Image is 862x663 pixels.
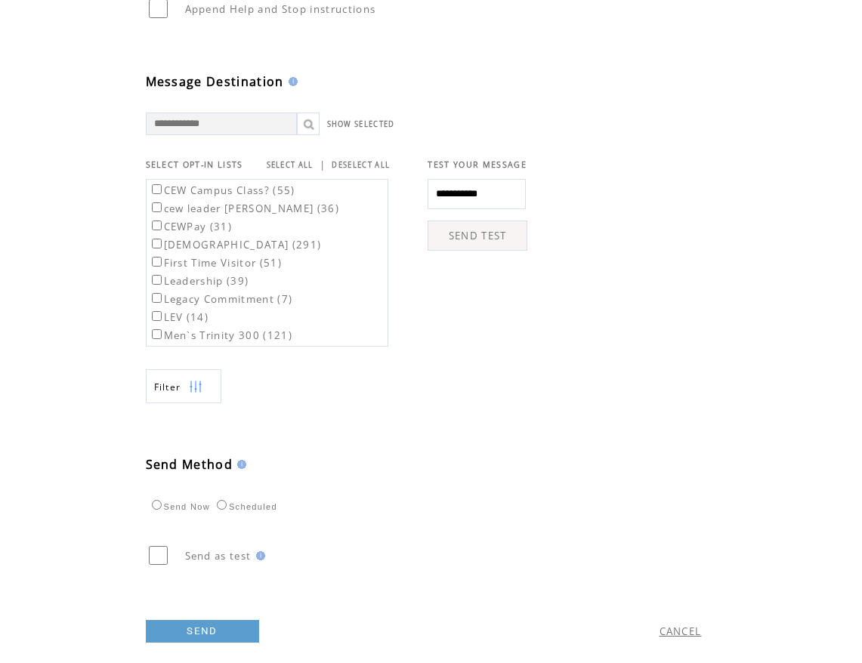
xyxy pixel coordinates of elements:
[252,551,265,560] img: help.gif
[213,502,277,511] label: Scheduled
[146,369,221,403] a: Filter
[233,460,246,469] img: help.gif
[146,73,284,90] span: Message Destination
[152,202,162,212] input: cew leader [PERSON_NAME] (36)
[152,220,162,230] input: CEWPay (31)
[149,310,209,324] label: LEV (14)
[146,159,243,170] span: SELECT OPT-IN LISTS
[428,220,527,251] a: SEND TEST
[217,500,227,510] input: Scheduled
[152,239,162,248] input: [DEMOGRAPHIC_DATA] (291)
[152,329,162,339] input: Men`s Trinity 300 (121)
[660,624,702,638] a: CANCEL
[149,292,293,306] label: Legacy Commitment (7)
[185,2,376,16] span: Append Help and Stop instructions
[152,275,162,285] input: Leadership (39)
[332,160,390,170] a: DESELECT ALL
[185,549,252,563] span: Send as test
[146,456,233,473] span: Send Method
[149,183,295,197] label: CEW Campus Class? (55)
[149,328,293,342] label: Men`s Trinity 300 (121)
[189,370,202,404] img: filters.png
[152,184,162,194] input: CEW Campus Class? (55)
[152,257,162,267] input: First Time Visitor (51)
[149,274,249,288] label: Leadership (39)
[152,500,162,510] input: Send Now
[267,160,314,170] a: SELECT ALL
[284,77,298,86] img: help.gif
[149,220,233,233] label: CEWPay (31)
[152,293,162,303] input: Legacy Commitment (7)
[327,119,395,129] a: SHOW SELECTED
[149,238,322,251] label: [DEMOGRAPHIC_DATA] (291)
[428,159,527,170] span: TEST YOUR MESSAGE
[152,311,162,321] input: LEV (14)
[154,381,181,393] span: Show filters
[149,256,283,270] label: First Time Visitor (51)
[320,158,326,171] span: |
[149,202,340,215] label: cew leader [PERSON_NAME] (36)
[148,502,210,511] label: Send Now
[146,620,259,643] a: SEND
